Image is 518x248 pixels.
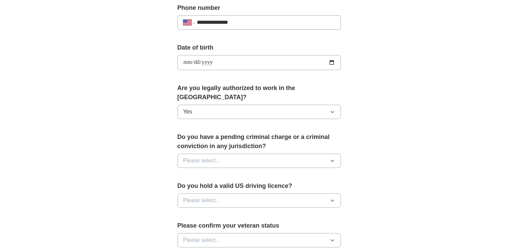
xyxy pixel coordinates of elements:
button: Yes [177,105,341,119]
span: Yes [183,108,192,116]
label: Please confirm your veteran status [177,221,341,230]
span: Please select... [183,157,220,165]
button: Please select... [177,193,341,208]
label: Date of birth [177,43,341,52]
label: Are you legally authorized to work in the [GEOGRAPHIC_DATA]? [177,84,341,102]
span: Please select... [183,236,220,244]
span: Please select... [183,196,220,205]
button: Please select... [177,233,341,247]
button: Please select... [177,154,341,168]
label: Do you have a pending criminal charge or a criminal conviction in any jurisdiction? [177,132,341,151]
label: Do you hold a valid US driving licence? [177,181,341,191]
label: Phone number [177,3,341,13]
